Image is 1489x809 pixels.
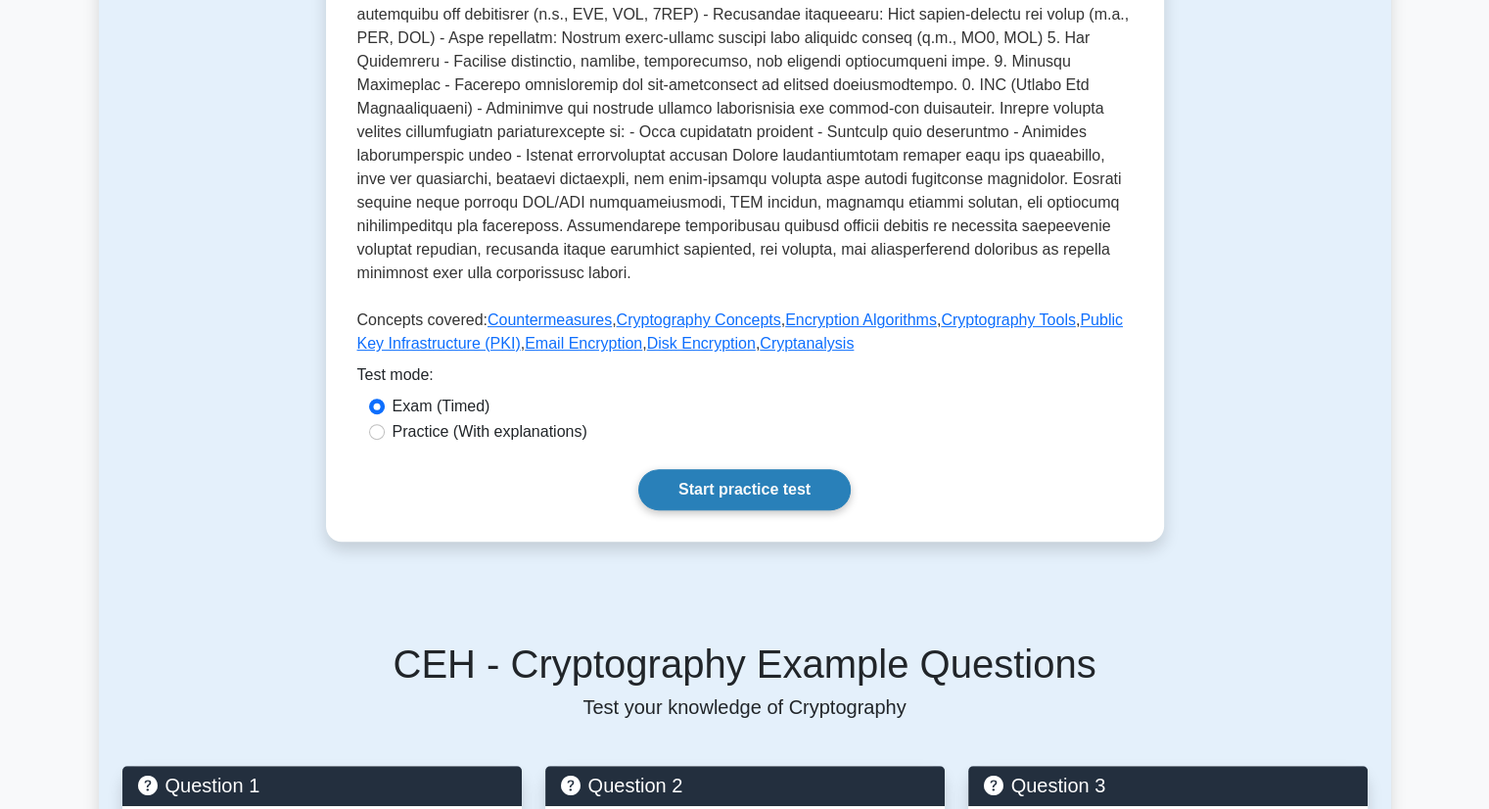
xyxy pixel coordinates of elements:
a: Countermeasures [488,311,612,328]
h5: Question 2 [561,774,929,797]
div: Test mode: [357,363,1133,395]
label: Practice (With explanations) [393,420,587,444]
a: Cryptanalysis [760,335,854,352]
p: Concepts covered: , , , , , , , [357,309,1133,363]
a: Email Encryption [525,335,642,352]
h5: Question 1 [138,774,506,797]
h5: Question 3 [984,774,1352,797]
a: Cryptography Tools [941,311,1076,328]
a: Cryptography Concepts [617,311,781,328]
a: Start practice test [638,469,851,510]
h5: CEH - Cryptography Example Questions [122,641,1368,688]
label: Exam (Timed) [393,395,490,418]
a: Encryption Algorithms [785,311,937,328]
p: Test your knowledge of Cryptography [122,695,1368,719]
a: Disk Encryption [647,335,756,352]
